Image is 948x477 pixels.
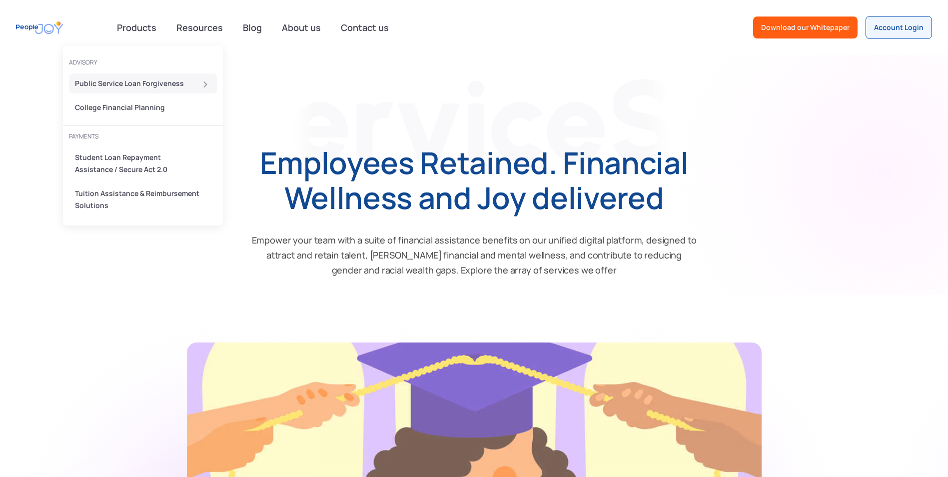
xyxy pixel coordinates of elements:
p: Empower your team with a suite of financial assistance benefits on our unified digital platform, ... [251,220,697,277]
div: Download our Whitepaper [761,22,850,32]
a: home [16,16,63,39]
a: Contact us [335,16,395,38]
a: College Financial Planning [69,97,217,117]
div: Account Login [874,22,924,32]
div: Products [111,17,162,37]
a: Public Service Loan Forgiveness [69,73,217,93]
h1: Employees Retained. Financial Wellness and Joy delivered [251,145,697,215]
div: advisory [69,55,217,69]
a: Blog [237,16,268,38]
div: PAYMENTS [69,129,217,143]
div: Public Service Loan Forgiveness [75,77,205,89]
div: Student Loan Repayment Assistance / Secure Act 2.0 [75,151,187,175]
div: College Financial Planning [75,101,205,113]
a: Resources [170,16,229,38]
a: Account Login [866,16,932,39]
a: Download our Whitepaper [753,16,858,38]
a: Student Loan Repayment Assistance / Secure Act 2.0 [69,147,217,179]
nav: Products [63,37,223,225]
div: Tuition Assistance & Reimbursement Solutions [75,187,205,211]
a: About us [276,16,327,38]
a: Tuition Assistance & Reimbursement Solutions [69,183,217,215]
